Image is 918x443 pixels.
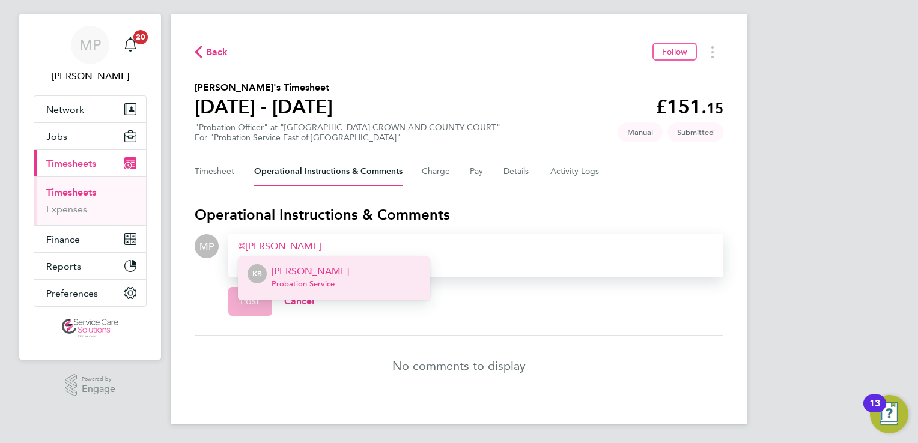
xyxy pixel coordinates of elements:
[195,44,228,59] button: Back
[34,96,146,122] button: Network
[392,357,526,374] p: No comments to display
[662,46,687,57] span: Follow
[707,100,723,117] span: 15
[470,157,484,186] button: Pay
[652,43,697,61] button: Follow
[82,384,115,394] span: Engage
[869,403,880,419] div: 13
[195,157,235,186] button: Timesheet
[46,131,67,142] span: Jobs
[34,280,146,306] button: Preferences
[34,319,147,338] a: Go to home page
[34,26,147,83] a: MP[PERSON_NAME]
[34,226,146,252] button: Finance
[34,253,146,279] button: Reports
[550,157,601,186] button: Activity Logs
[133,30,148,44] span: 20
[272,287,327,316] button: Cancel
[46,234,80,245] span: Finance
[422,157,451,186] button: Charge
[503,157,531,186] button: Details
[195,95,333,119] h1: [DATE] - [DATE]
[65,374,116,397] a: Powered byEngage
[46,158,96,169] span: Timesheets
[206,45,228,59] span: Back
[118,26,142,64] a: 20
[46,104,84,115] span: Network
[655,95,723,118] app-decimal: £151.
[618,122,663,142] span: This timesheet was manually created.
[82,374,115,384] span: Powered by
[195,234,219,258] div: Michael Potts
[252,267,262,281] span: KB
[34,69,147,83] span: Michael Potts
[46,261,81,272] span: Reports
[284,295,315,307] span: Cancel
[195,80,333,95] h2: [PERSON_NAME]'s Timesheet
[254,157,403,186] button: Operational Instructions & Comments
[702,43,723,61] button: Timesheets Menu
[238,240,321,252] span: [PERSON_NAME]
[46,203,87,215] a: Expenses
[195,133,500,143] div: For "Probation Service East of [GEOGRAPHIC_DATA]"
[19,14,161,360] nav: Main navigation
[34,176,146,225] div: Timesheets
[46,288,98,299] span: Preferences
[870,395,908,433] button: Open Resource Center, 13 new notifications
[34,150,146,176] button: Timesheets
[199,240,214,253] span: MP
[248,264,267,283] div: Kelvin Bushell
[195,122,500,143] div: "Probation Officer" at "[GEOGRAPHIC_DATA] CROWN AND COUNTY COURT"
[79,37,101,53] span: MP
[34,123,146,149] button: Jobs
[272,264,349,279] p: [PERSON_NAME]
[272,279,349,289] span: Probation Service
[195,205,723,225] h3: Operational Instructions & Comments
[46,187,96,198] a: Timesheets
[62,319,118,338] img: servicecare-logo-retina.png
[667,122,723,142] span: This timesheet is Submitted.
